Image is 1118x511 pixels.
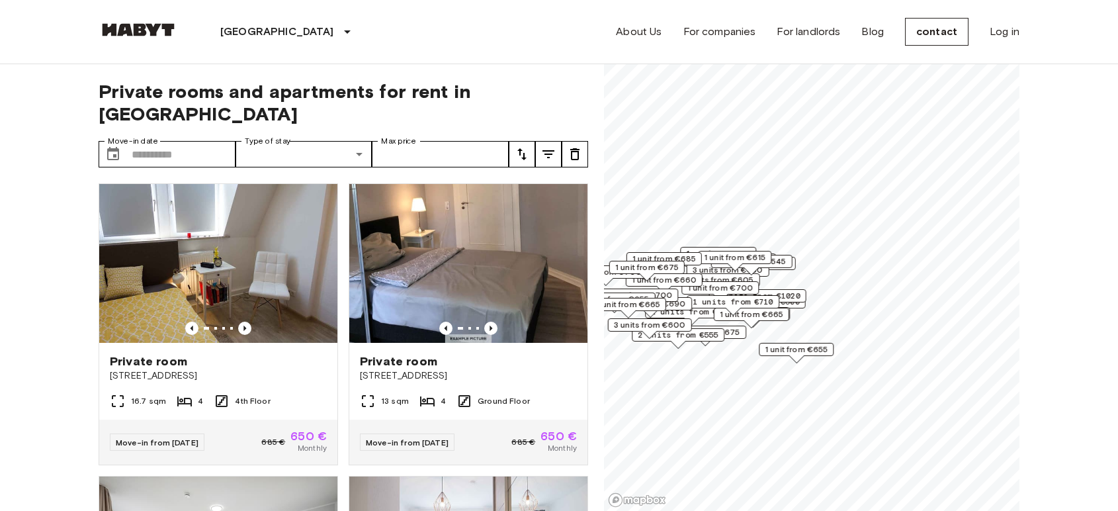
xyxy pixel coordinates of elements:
img: Habyt [99,23,178,36]
font: 650 € [540,429,577,443]
font: Ground Floor [478,396,530,406]
div: Map marker [601,289,678,309]
div: Map marker [626,252,702,273]
font: 1 unit from €685 [632,254,696,263]
span: 9 units from €1020 [715,290,800,302]
span: 1 units from €710 [693,296,773,308]
font: Move-in from [DATE] [366,438,449,447]
font: Blog [861,25,884,38]
a: Blog [861,24,884,40]
div: Map marker [698,251,771,271]
font: 4th Floor [235,396,270,406]
div: Map marker [714,308,789,328]
font: contact [916,25,957,38]
span: 2 units from €555 [638,329,718,341]
button: tune [509,141,535,167]
font: Private room [360,354,437,369]
button: Previous image [185,322,198,335]
button: tune [535,141,562,167]
font: 3 units from €600 [614,320,686,330]
font: 1 unit from €700 [687,283,753,293]
font: [GEOGRAPHIC_DATA] [220,25,334,38]
a: Mapbox logo [608,492,666,508]
font: For landlords [777,25,840,38]
div: Map marker [759,343,834,363]
font: sqm [391,396,408,406]
font: 2 units from €675 [670,327,740,337]
font: About Us [616,25,662,38]
font: Type of stay [245,136,290,146]
font: 3 units from €605 [683,275,754,285]
font: 685 € [511,437,535,447]
font: 1 unit from €655 [765,344,828,354]
a: Marketing picture of unit DE-04-038-001-03HFPrevious imagePrevious imagePrivate room[STREET_ADDRE... [349,183,588,465]
div: Map marker [709,289,806,310]
button: Previous image [484,322,497,335]
font: 5 units from €655 [580,294,650,304]
font: 650 € [290,429,327,443]
img: Marketing picture of unit DE-04-038-001-03HF [349,184,587,343]
font: Move-in from [DATE] [116,438,198,447]
div: Map marker [564,265,648,286]
font: 4 [441,396,446,406]
font: Private rooms and apartments for rent in [GEOGRAPHIC_DATA] [99,80,471,125]
font: Monthly [298,443,327,453]
font: Move-in date [108,136,158,146]
a: About Us [616,24,662,40]
font: 1 unit from €675 [615,262,679,272]
button: Previous image [439,322,452,335]
font: 16.7 [131,396,147,406]
font: 1 unit from €650 [686,248,750,258]
div: Map marker [608,318,692,339]
font: 13 [381,396,389,406]
div: Map marker [574,293,656,313]
a: For companies [683,24,756,40]
div: Map marker [680,247,756,267]
font: [STREET_ADDRESS] [360,370,447,381]
font: 4 [198,396,203,406]
a: For landlords [777,24,840,40]
font: 1 unit from €665 [597,299,660,309]
button: Previous image [238,322,251,335]
a: Log in [990,24,1019,40]
button: Choose date [100,141,126,167]
div: Map marker [687,295,779,316]
div: Map marker [681,281,759,302]
a: Marketing picture of unit DE-04-013-001-01HFPrevious imagePrevious imagePrivate room[STREET_ADDRE... [99,183,338,465]
div: Map marker [626,273,703,294]
font: Private room [110,354,187,369]
div: Map marker [591,298,666,318]
font: [STREET_ADDRESS] [110,370,197,381]
font: 685 € [261,437,285,447]
font: 1 unit from €700 [607,290,672,300]
font: Max price [381,136,417,146]
font: Monthly [548,443,577,453]
font: sqm [149,396,166,406]
font: 3 units from €700 [570,267,642,277]
a: contact [905,18,968,46]
font: 1 unit from €615 [704,252,765,262]
div: Map marker [664,326,746,346]
div: Map marker [609,261,685,281]
button: tune [562,141,588,167]
font: Log in [990,25,1019,38]
font: For companies [683,25,756,38]
img: Marketing picture of unit DE-04-013-001-01HF [99,184,337,343]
